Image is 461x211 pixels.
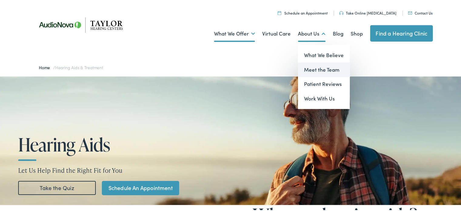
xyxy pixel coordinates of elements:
a: Take the Quiz [18,180,96,194]
h1: Hearing Aids [18,134,202,154]
p: Let Us Help Find the Right Fit for You [18,165,447,174]
a: Work With Us [298,90,350,105]
a: Schedule An Appointment [102,180,179,194]
a: Patient Reviews [298,76,350,90]
a: Find a Hearing Clinic [370,24,433,41]
a: What We Believe [298,47,350,62]
a: Take Online [MEDICAL_DATA] [339,9,396,15]
span: Hearing Aids & Treatment [55,63,103,70]
a: What We Offer [214,22,255,44]
img: utility icon [278,10,281,14]
a: Virtual Care [262,22,291,44]
span: / [39,63,103,70]
img: utility icon [339,10,343,14]
a: Meet the Team [298,62,350,76]
a: Schedule an Appointment [278,9,328,15]
img: utility icon [408,11,412,14]
a: Contact Us [408,9,433,15]
a: Shop [351,22,363,44]
a: Blog [333,22,343,44]
a: About Us [298,22,326,44]
a: Home [39,63,53,70]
